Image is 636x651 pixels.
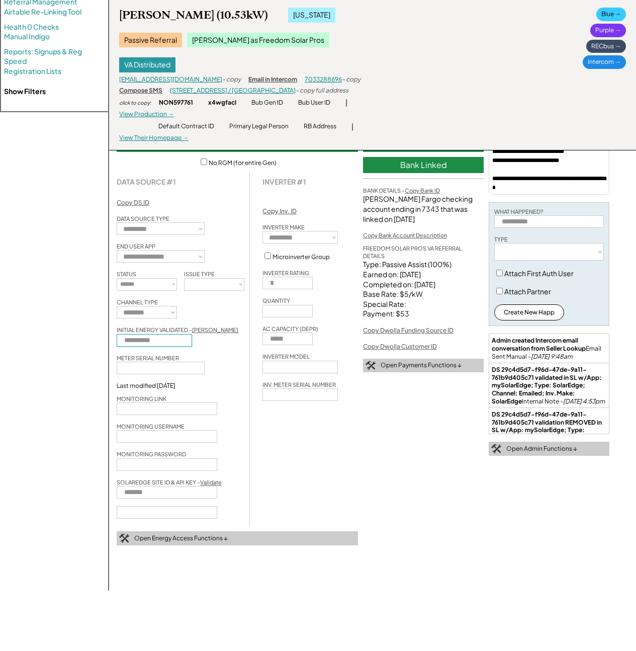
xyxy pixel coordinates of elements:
div: click to copy: [119,99,151,106]
div: Type: Passive Assist (100%) Earned on: [DATE] Completed on: [DATE] Base Rate: $5/kW Special Rate:... [363,260,484,319]
div: - copy [222,75,241,84]
div: [US_STATE] [288,8,335,23]
div: Copy Dwolla Funding Source ID [363,327,453,335]
a: Reports: Signups & Reg Speed [4,47,91,66]
div: Open Admin Functions ↓ [506,445,577,453]
div: Intercom → [583,55,626,69]
div: Blue → [596,8,626,21]
div: WHAT HAPPENED? [494,208,543,215]
strong: DATA SOURCE #1 [117,177,176,186]
div: View Production → [119,110,174,119]
strong: DS 29c4d5d7-f96d-47de-9a11-761b9d405c71 validation REMOVED in SL w/App: mySolarEdge; Type: SolarE... [492,411,603,449]
div: AC CAPACITY (DEPR) [262,325,318,333]
div: Bub Gen ID [251,99,283,107]
a: Manual Indigo [4,32,50,42]
div: RB Address [304,122,336,131]
div: [PERSON_NAME] Fargo checking account ending in 7343 that was linked on [DATE] [363,194,484,224]
strong: Admin created Intercom email conversation from Seller Lookup [492,337,586,352]
div: Open Energy Access Functions ↓ [134,534,228,543]
div: Internal Note - [492,366,606,405]
div: Last modified [DATE] [117,382,175,390]
em: [DATE] 4:53pm [563,397,605,405]
div: RECbus → [586,40,626,53]
div: END USER APP [117,242,155,250]
div: [PERSON_NAME] (10.53kW) [119,8,268,22]
a: Health 0 Checks [4,22,59,32]
div: Copy DS ID [117,199,149,207]
u: [PERSON_NAME] [192,327,238,333]
div: FREEDOM SOLAR PROS VA REFERRAL DETAILS [363,245,484,260]
div: METER SERIAL NUMBER [117,354,179,362]
em: [DATE] 9:48am [531,353,573,360]
div: INVERTER RATING [262,269,309,277]
label: Attach Partner [504,287,551,296]
div: MONITORING PASSWORD [117,450,186,458]
div: DATA SOURCE TYPE [117,215,169,222]
div: Email in Intercom [248,75,297,84]
div: INV. METER SERIAL NUMBER [262,381,336,388]
a: [STREET_ADDRESS] / [GEOGRAPHIC_DATA] [170,87,296,94]
div: BANK DETAILS - [363,187,440,194]
div: Purple → [590,24,626,37]
label: Microinverter Group [272,253,330,261]
strong: Show Filters [4,87,46,96]
div: ISSUE TYPE [184,270,215,278]
div: Email Sent Manual - [492,337,606,360]
div: INITIAL ENERGY VALIDATED - [117,326,238,334]
div: [PERSON_NAME] as Freedom Solar Pros [187,33,329,48]
div: VA Distributed [119,57,175,72]
div: STATUS [117,270,136,278]
div: Bank Linked [363,157,484,173]
div: Default Contract ID [158,122,214,131]
div: QUANTITY [262,297,290,304]
div: CHANNEL TYPE [117,298,158,306]
div: View Their Homepage → [119,134,189,142]
div: NON597761 [159,99,193,107]
label: No RGM (for entire Gen) [209,159,277,167]
div: Primary Legal Person [229,122,289,131]
u: Copy Bank ID [405,187,440,194]
a: 7033288696 [305,75,342,83]
div: MONITORING USERNAME [117,423,185,430]
div: Bub User ID [298,99,330,107]
strong: DS 29c4d5d7-f96d-47de-9a11-761b9d405c71 validated in SL w/App: mySolarEdge; Type: SolarEdge; Chan... [492,366,603,404]
a: [EMAIL_ADDRESS][DOMAIN_NAME] [119,75,222,83]
img: tool-icon.png [491,444,501,453]
div: Copy Inv. ID [262,207,297,216]
img: tool-icon.png [366,361,376,370]
label: Attach First Auth User [504,269,574,278]
a: Airtable Re-Linking Tool [4,7,81,17]
button: Create New Happ [494,304,564,320]
div: Compose SMS [119,87,162,95]
div: x4wgfacl [208,99,236,107]
div: - copy full address [296,87,348,95]
div: Internal Note - [492,411,606,458]
a: Validate [200,479,222,485]
div: MONITORING LINK [117,395,166,402]
div: INVERTER MAKE [262,223,305,231]
img: tool-icon.png [119,534,129,543]
div: Copy Bank Account Description [363,231,447,239]
div: Passive Referral [119,33,182,48]
div: - copy [342,75,360,84]
div: SOLAREDGE SITE ID & API KEY - [117,478,222,486]
div: Copy Dwolla Customer ID [363,343,437,351]
div: | [351,122,353,132]
div: INVERTER #1 [262,177,306,186]
div: Open Payments Functions ↓ [381,361,462,370]
div: INVERTER MODEL [262,353,310,360]
div: TYPE [494,235,508,243]
div: | [345,98,347,108]
a: Registration Lists [4,66,61,76]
